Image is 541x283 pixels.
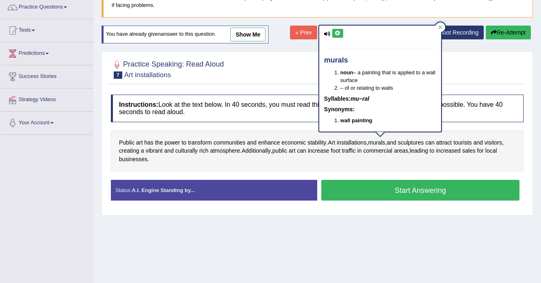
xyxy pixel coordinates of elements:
[124,71,171,79] small: Art installations
[337,138,366,147] span: Click to see word definition
[308,147,329,155] span: Click to see word definition
[272,147,287,155] span: Click to see word definition
[0,65,93,86] a: Success Stories
[430,147,435,155] span: Click to see word definition
[307,138,327,147] span: Click to see word definition
[111,95,524,122] h4: Look at the text below. In 40 seconds, you must read this text aloud as naturally and as clearly ...
[477,147,484,155] span: Click to see word definition
[485,147,497,155] span: Click to see word definition
[119,138,134,147] span: Click to see word definition
[155,138,163,147] span: Click to see word definition
[102,26,268,43] div: You have already given answer to this question
[188,138,212,147] span: Click to see word definition
[258,138,280,147] span: Click to see word definition
[144,138,154,147] span: Click to see word definition
[247,138,256,147] span: Click to see word definition
[119,101,158,108] b: Instructions:
[210,147,240,155] span: Click to see word definition
[199,147,209,155] span: Click to see word definition
[145,147,162,155] span: Click to see word definition
[164,138,180,147] span: Click to see word definition
[485,138,502,147] span: Click to see word definition
[436,147,461,155] span: Click to see word definition
[436,138,452,147] span: Click to see word definition
[340,69,353,76] b: noun
[340,69,436,84] li: – a painting that is applied to a wall surface
[0,19,93,39] a: Tests
[111,180,317,201] div: Status:
[340,117,372,123] b: wall painting
[410,147,428,155] span: Click to see word definition
[342,147,356,155] span: Click to see word definition
[136,138,143,147] span: Click to see word definition
[214,138,246,147] span: Click to see word definition
[324,106,436,112] h5: Synonyms:
[398,138,424,147] span: Click to see word definition
[340,84,436,92] li: – of or relating to walls
[164,147,173,155] span: Click to see word definition
[141,147,144,155] span: Click to see word definition
[324,96,436,102] h5: Syllables:
[409,26,484,39] a: Troubleshoot Recording
[331,147,340,155] span: Click to see word definition
[321,180,519,201] button: Start Answering
[281,138,306,147] span: Click to see word definition
[486,26,531,39] button: Re-Attempt
[387,138,396,147] span: Click to see word definition
[230,28,266,41] a: show me
[119,155,147,164] span: Click to see word definition
[0,112,93,132] a: Your Account
[453,138,472,147] span: Click to see word definition
[357,147,362,155] span: Click to see word definition
[175,147,198,155] span: Click to see word definition
[462,147,476,155] span: Click to see word definition
[297,147,306,155] span: Click to see word definition
[290,26,317,39] a: « Prev
[394,147,408,155] span: Click to see word definition
[328,138,335,147] span: Click to see word definition
[111,58,224,79] h2: Practice Speaking: Read Aloud
[111,130,524,172] div: . , , , . , , .
[242,147,271,155] span: Click to see word definition
[289,147,295,155] span: Click to see word definition
[0,89,93,109] a: Strategy Videos
[425,138,435,147] span: Click to see word definition
[368,138,385,147] span: Click to see word definition
[351,95,369,102] em: mu–ral
[324,56,436,65] h4: murals
[0,42,93,63] a: Predictions
[473,138,483,147] span: Click to see word definition
[114,71,122,79] span: 7
[363,147,392,155] span: Click to see word definition
[182,138,186,147] span: Click to see word definition
[132,187,195,193] strong: A.I. Engine Standing by...
[119,147,139,155] span: Click to see word definition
